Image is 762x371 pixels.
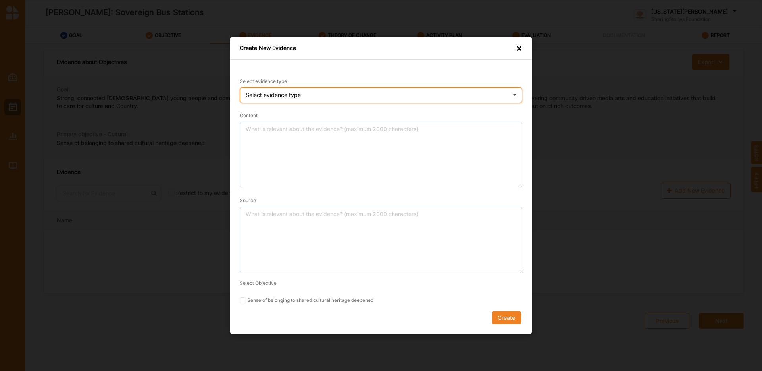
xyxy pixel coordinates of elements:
label: Sense of belonging to shared cultural heritage deepened [240,297,522,303]
button: Create [492,311,521,324]
label: Select evidence type [240,78,287,85]
div: Select evidence type [246,92,301,98]
span: Content [240,112,258,118]
input: Sense of belonging to shared cultural heritage deepened [240,297,246,303]
label: Select Objective [240,280,277,286]
div: × [516,44,522,54]
span: Source [240,197,256,203]
div: Create New Evidence [240,44,296,54]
